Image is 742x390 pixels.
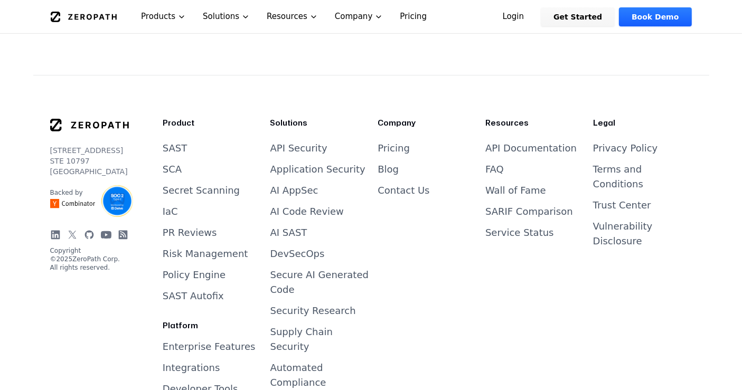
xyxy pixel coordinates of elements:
a: Enterprise Features [163,341,256,352]
a: Contact Us [378,185,429,196]
a: Risk Management [163,248,248,259]
a: Trust Center [593,199,651,211]
a: Supply Chain Security [270,326,333,352]
h3: Company [378,118,477,128]
a: Privacy Policy [593,142,658,154]
h3: Resources [485,118,585,128]
h3: Legal [593,118,692,128]
a: Vulnerability Disclosure [593,221,653,246]
h3: Product [163,118,262,128]
a: SAST Autofix [163,290,224,301]
a: Service Status [485,227,554,238]
a: AI SAST [270,227,307,238]
a: DevSecOps [270,248,325,259]
a: Secret Scanning [163,185,240,196]
img: SOC2 Type II Certified [101,185,133,217]
a: Pricing [378,142,410,154]
a: API Documentation [485,142,577,154]
a: Terms and Conditions [593,164,643,189]
a: Blog [378,164,399,175]
a: Book Demo [619,7,691,26]
h3: Platform [163,320,262,331]
a: Get Started [541,7,615,26]
p: [STREET_ADDRESS] STE 10797 [GEOGRAPHIC_DATA] [50,145,129,177]
p: Backed by [50,188,96,197]
a: Secure AI Generated Code [270,269,369,295]
a: AI Code Review [270,206,344,217]
a: AI AppSec [270,185,318,196]
a: IaC [163,206,178,217]
a: SAST [163,142,187,154]
a: Automated Compliance [270,362,326,388]
a: SCA [163,164,182,175]
a: FAQ [485,164,504,175]
h3: Solutions [270,118,370,128]
a: Application Security [270,164,365,175]
p: Copyright © 2025 ZeroPath Corp. All rights reserved. [50,246,129,272]
a: Blog RSS Feed [118,230,128,240]
a: Login [490,7,537,26]
a: Integrations [163,362,220,373]
a: PR Reviews [163,227,217,238]
a: Security Research [270,305,356,316]
a: Policy Engine [163,269,226,280]
a: Wall of Fame [485,185,546,196]
a: API Security [270,142,327,154]
a: SARIF Comparison [485,206,573,217]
